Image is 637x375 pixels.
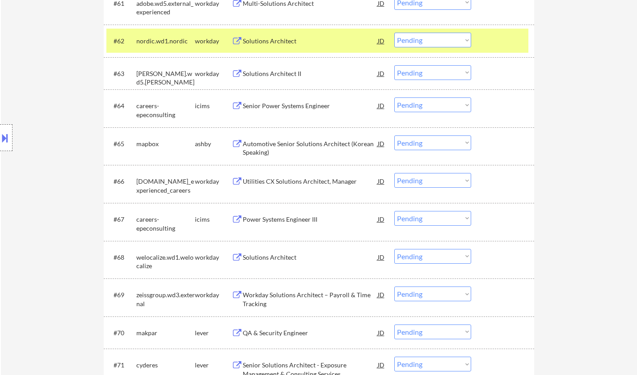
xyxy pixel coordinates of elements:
div: workday [195,177,232,186]
div: QA & Security Engineer [243,329,378,337]
div: #71 [114,361,129,370]
div: workday [195,291,232,299]
div: careers-epeconsulting [136,101,195,119]
div: Solutions Architect [243,253,378,262]
div: workday [195,37,232,46]
div: [PERSON_NAME].wd5.[PERSON_NAME] [136,69,195,87]
div: JD [377,249,386,265]
div: #70 [114,329,129,337]
div: Automotive Senior Solutions Architect (Korean Speaking) [243,139,378,157]
div: icims [195,101,232,110]
div: JD [377,173,386,189]
div: Workday Solutions Architect – Payroll & Time Tracking [243,291,378,308]
div: #62 [114,37,129,46]
div: JD [377,135,386,152]
div: icims [195,215,232,224]
div: JD [377,287,386,303]
div: lever [195,329,232,337]
div: zeissgroup.wd3.external [136,291,195,308]
div: lever [195,361,232,370]
div: workday [195,69,232,78]
div: Solutions Architect [243,37,378,46]
div: #69 [114,291,129,299]
div: [DOMAIN_NAME]_experienced_careers [136,177,195,194]
div: mapbox [136,139,195,148]
div: ashby [195,139,232,148]
div: JD [377,65,386,81]
div: cyderes [136,361,195,370]
div: nordic.wd1.nordic [136,37,195,46]
div: #68 [114,253,129,262]
div: Senior Power Systems Engineer [243,101,378,110]
div: JD [377,324,386,341]
div: careers-epeconsulting [136,215,195,232]
div: Power Systems Engineer III [243,215,378,224]
div: Solutions Architect II [243,69,378,78]
div: makpar [136,329,195,337]
div: welocalize.wd1.welocalize [136,253,195,270]
div: JD [377,357,386,373]
div: JD [377,33,386,49]
div: Utilities CX Solutions Architect, Manager [243,177,378,186]
div: JD [377,97,386,114]
div: workday [195,253,232,262]
div: JD [377,211,386,227]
